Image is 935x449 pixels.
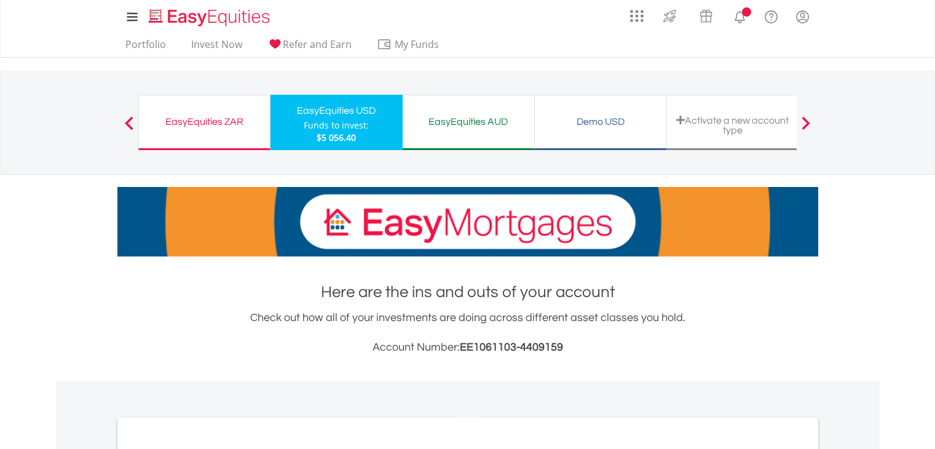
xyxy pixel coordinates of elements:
span: EE1061103-4409159 [460,341,563,353]
img: thrive-v2.svg [660,6,680,26]
a: Portfolio [120,38,171,57]
div: Activate a new account type [674,115,791,135]
a: Vouchers [688,3,724,26]
div: EasyEquities USD [278,102,395,119]
a: FAQ's and Support [755,3,787,28]
a: Invest Now [186,38,247,57]
div: EasyEquities ZAR [146,113,262,130]
img: EasyEquities_Logo.png [146,7,275,28]
img: EasyMortage Promotion Banner [117,187,818,256]
img: grid-menu-icon.svg [630,9,644,23]
a: Home page [144,3,275,28]
a: Notifications [724,3,755,28]
a: AppsGrid [622,3,652,23]
img: vouchers-v2.svg [696,6,716,26]
h1: Here are the ins and outs of your account [117,281,818,303]
div: Check out how all of your investments are doing across different asset classes you hold. [117,309,818,356]
span: My Funds [377,36,457,52]
div: Funds to invest: [304,119,369,132]
span: Refer and Earn [283,38,352,51]
div: Demo USD [542,113,659,130]
a: Refer and Earn [262,38,357,57]
h3: Account Number: [117,339,818,356]
a: My Profile [787,3,818,30]
div: EasyEquities AUD [410,113,527,130]
span: $5 056.40 [317,132,356,143]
